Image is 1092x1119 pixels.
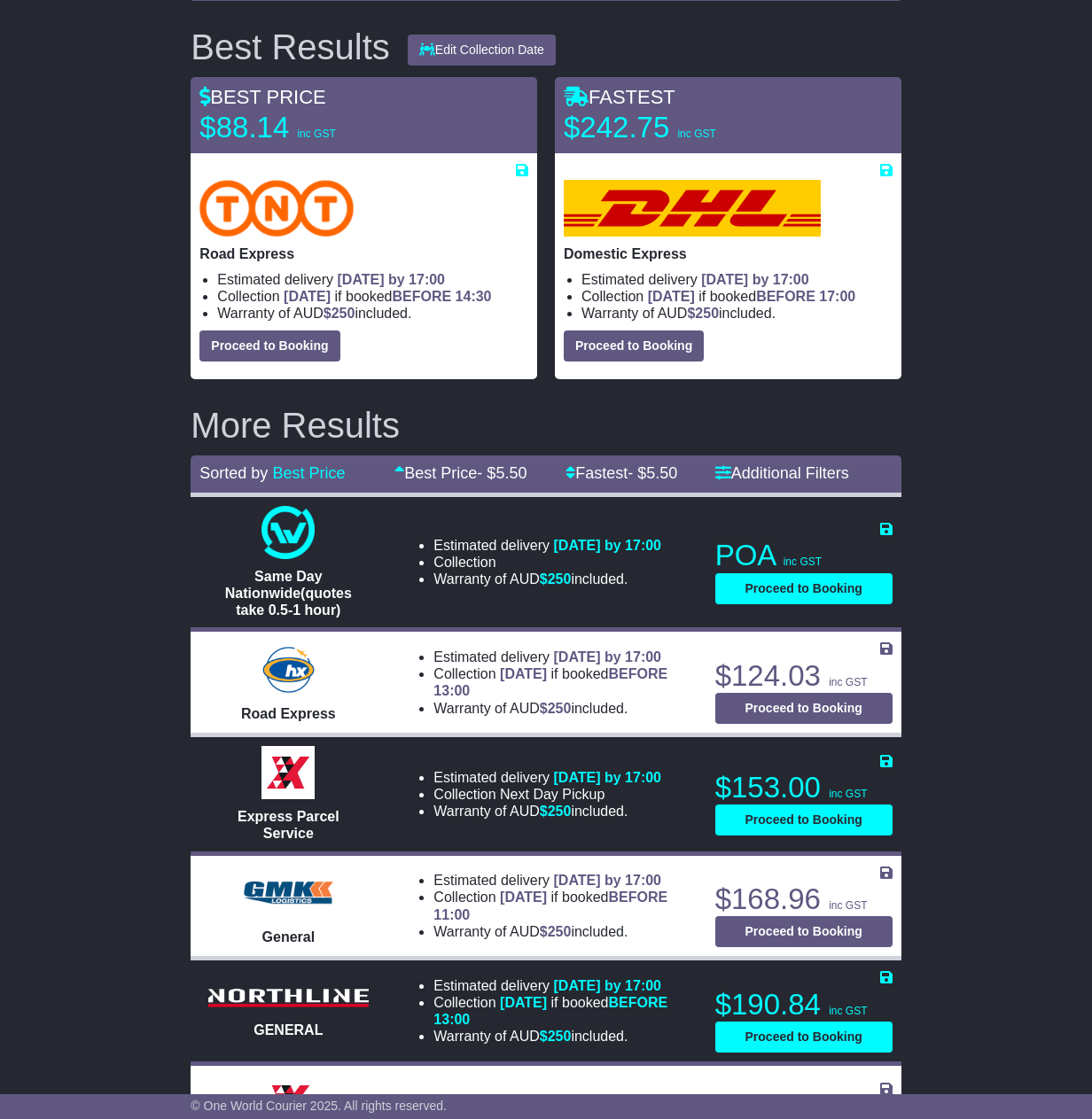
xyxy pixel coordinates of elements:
li: Collection [433,889,693,922]
span: 17:00 [819,289,855,304]
img: Hunter Express: Road Express [259,643,317,696]
span: [DATE] [648,289,695,304]
span: 13:00 [433,1012,470,1027]
span: [DATE] by 17:00 [554,978,662,993]
span: inc GST [677,128,715,140]
button: Edit Collection Date [408,35,556,66]
span: inc GST [829,1005,867,1017]
li: Warranty of AUD included. [581,305,893,322]
h2: More Results [191,406,901,445]
span: BEFORE [608,995,667,1010]
span: © One World Courier 2025. All rights reserved. [191,1099,447,1113]
span: $ [540,924,572,939]
li: Warranty of AUD included. [217,305,528,322]
li: Collection [433,994,693,1028]
p: $124.03 [715,658,893,694]
span: Sorted by [199,464,268,482]
button: Proceed to Booking [715,573,893,604]
span: Same Day Nationwide(quotes take 0.5-1 hour) [225,569,352,618]
span: [DATE] by 17:00 [554,649,662,664]
span: 13:00 [433,683,470,698]
span: BEST PRICE [199,86,325,108]
a: Fastest- $5.50 [565,464,677,482]
span: if booked [284,289,491,304]
span: if booked [648,289,855,304]
span: if booked [433,995,667,1027]
span: BEFORE [608,890,667,905]
li: Estimated delivery [433,537,661,554]
p: $190.84 [715,987,893,1022]
li: Collection [581,288,893,305]
span: inc GST [784,556,822,568]
li: Estimated delivery [217,271,528,288]
span: 250 [548,924,572,939]
span: - $ [628,464,677,482]
span: [DATE] by 17:00 [554,770,662,785]
p: $242.75 [564,110,785,145]
span: [DATE] by 17:00 [701,272,809,287]
span: $ [540,701,572,716]
li: Warranty of AUD included. [433,923,693,940]
span: 5.50 [646,464,677,482]
li: Collection [433,665,693,699]
li: Warranty of AUD included. [433,803,661,820]
span: [DATE] [500,995,547,1010]
button: Proceed to Booking [715,1022,893,1053]
li: Collection [217,288,528,305]
span: 250 [548,804,572,819]
li: Estimated delivery [433,769,661,786]
span: [DATE] [500,666,547,681]
span: FASTEST [564,86,675,108]
span: [DATE] [500,890,547,905]
a: Additional Filters [715,464,849,482]
span: 250 [548,701,572,716]
button: Proceed to Booking [715,804,893,835]
p: POA [715,538,893,573]
a: Best Price- $5.50 [394,464,526,482]
p: $153.00 [715,770,893,805]
li: Warranty of AUD included. [433,700,693,717]
img: TNT Domestic: Road Express [199,180,354,237]
span: BEFORE [756,289,815,304]
p: $168.96 [715,882,893,917]
span: 250 [548,1029,572,1044]
img: Border Express: Express Parcel Service [261,746,315,799]
li: Warranty of AUD included. [433,571,661,587]
img: DHL: Domestic Express [564,180,821,237]
span: [DATE] by 17:00 [554,873,662,888]
p: $88.14 [199,110,421,145]
span: inc GST [829,899,867,912]
button: Proceed to Booking [564,330,704,361]
span: $ [324,306,355,321]
li: Warranty of AUD included. [433,1028,693,1045]
li: Collection [433,786,661,803]
span: inc GST [829,788,867,800]
li: Estimated delivery [433,977,693,994]
p: Domestic Express [564,245,893,262]
li: Estimated delivery [581,271,893,288]
img: One World Courier: Same Day Nationwide(quotes take 0.5-1 hour) [261,506,315,559]
span: 5.50 [495,464,526,482]
span: $ [687,306,719,321]
span: $ [540,804,572,819]
img: GMK Logistics: General [235,866,341,920]
span: $ [540,571,572,587]
li: Estimated delivery [433,649,693,665]
span: BEFORE [608,666,667,681]
span: [DATE] by 17:00 [338,272,446,287]
span: General [262,929,316,944]
span: if booked [433,666,667,698]
span: if booked [433,890,667,921]
span: $ [540,1029,572,1044]
span: inc GST [829,676,867,688]
span: 11:00 [433,907,470,922]
span: 250 [548,571,572,587]
span: GENERAL [253,1022,323,1037]
span: [DATE] by 17:00 [554,538,662,553]
li: Collection [433,554,661,571]
a: Best Price [272,464,345,482]
span: - $ [477,464,526,482]
div: Best Results [182,27,399,66]
span: inc GST [297,128,335,140]
span: 250 [695,306,719,321]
